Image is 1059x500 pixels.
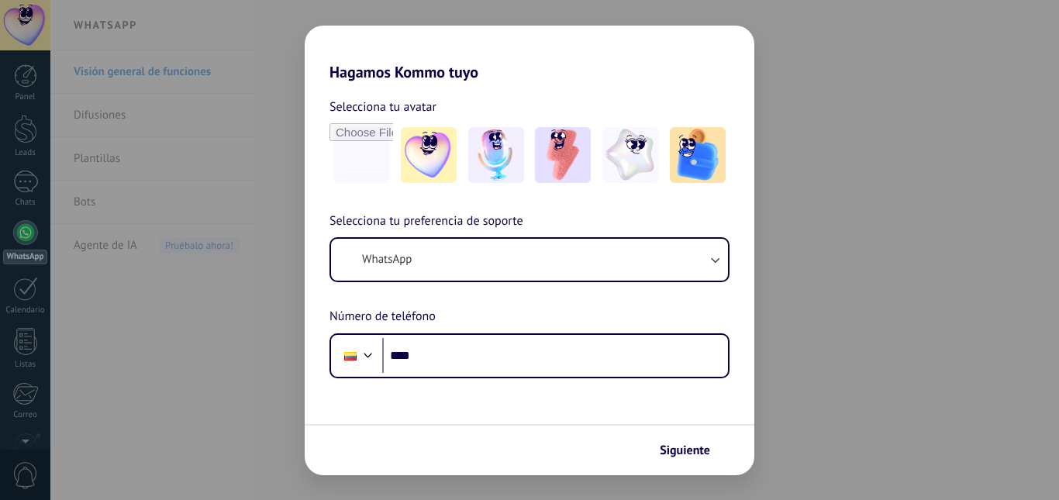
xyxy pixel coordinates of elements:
button: Siguiente [653,437,731,464]
img: -5.jpeg [670,127,726,183]
img: -1.jpeg [401,127,457,183]
h2: Hagamos Kommo tuyo [305,26,754,81]
span: Número de teléfono [329,307,436,327]
span: Siguiente [660,445,710,456]
div: Ecuador: + 593 [336,340,365,372]
img: -4.jpeg [602,127,658,183]
span: Selecciona tu avatar [329,97,436,117]
span: Selecciona tu preferencia de soporte [329,212,523,232]
span: WhatsApp [362,252,412,267]
img: -3.jpeg [535,127,591,183]
button: WhatsApp [331,239,728,281]
img: -2.jpeg [468,127,524,183]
